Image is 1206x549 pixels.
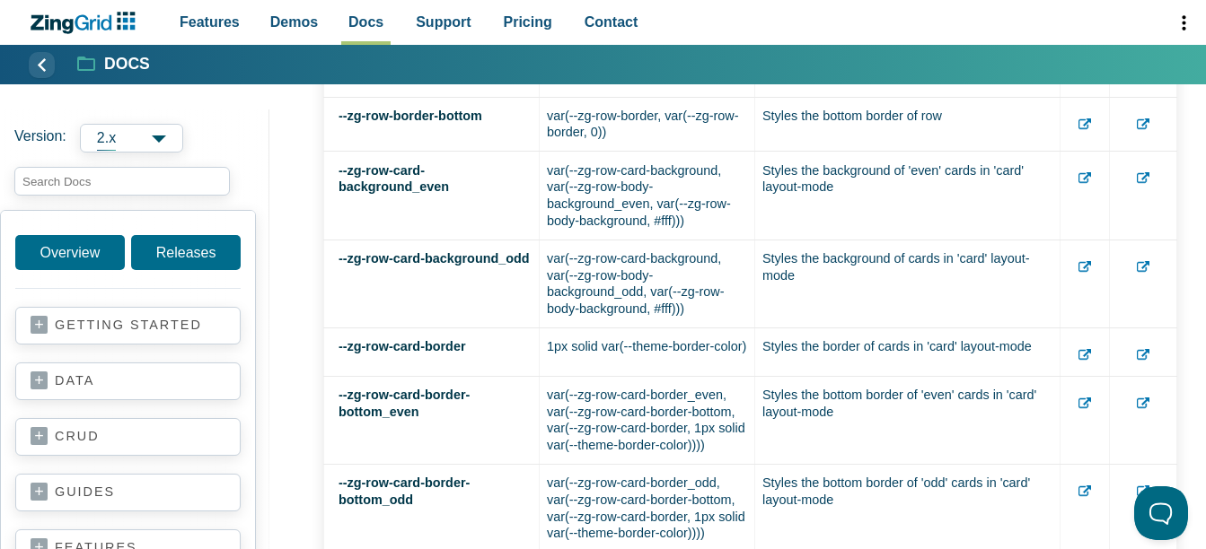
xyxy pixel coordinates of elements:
[339,475,470,507] a: --zg-row-card-border-bottom_odd
[339,251,530,266] a: --zg-row-card-background_odd
[29,12,145,34] a: ZingChart Logo. Click to return to the homepage
[31,317,225,335] a: getting started
[31,484,225,501] a: guides
[131,235,241,270] a: Releases
[15,235,125,270] a: Overview
[540,97,755,152] td: var(--zg-row-border, var(--zg-row-border, 0))
[31,428,225,446] a: crud
[755,152,1061,240] td: Styles the background of 'even' cards in 'card' layout-mode
[14,124,255,152] label: Versions
[755,240,1061,327] td: Styles the background of cards in 'card' layout-mode
[104,57,150,73] strong: Docs
[416,10,471,34] span: Support
[270,10,318,34] span: Demos
[14,167,230,196] input: search input
[504,10,552,34] span: Pricing
[755,376,1061,464] td: Styles the bottom border of 'even' cards in 'card' layout-mode
[1134,486,1188,540] iframe: Help Scout Beacon - Open
[540,240,755,327] td: var(--zg-row-card-background, var(--zg-row-body-background_odd, var(--zg-row-body-background, #ff...
[540,152,755,240] td: var(--zg-row-card-background, var(--zg-row-body-background_even, var(--zg-row-body-background, #f...
[339,339,466,353] a: --zg-row-card-border
[31,372,225,390] a: data
[339,163,449,195] a: --zg-row-card-background_even
[585,10,638,34] span: Contact
[180,10,240,34] span: Features
[755,97,1061,152] td: Styles the bottom border of row
[540,376,755,464] td: var(--zg-row-card-border_even, var(--zg-row-card-border-bottom, var(--zg-row-card-border, 1px sol...
[540,327,755,376] td: 1px solid var(--theme-border-color)
[348,10,383,34] span: Docs
[755,327,1061,376] td: Styles the border of cards in 'card' layout-mode
[14,124,66,152] span: Version:
[78,54,150,75] a: Docs
[339,388,470,419] a: --zg-row-card-border-bottom_even
[339,109,482,123] a: --zg-row-border-bottom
